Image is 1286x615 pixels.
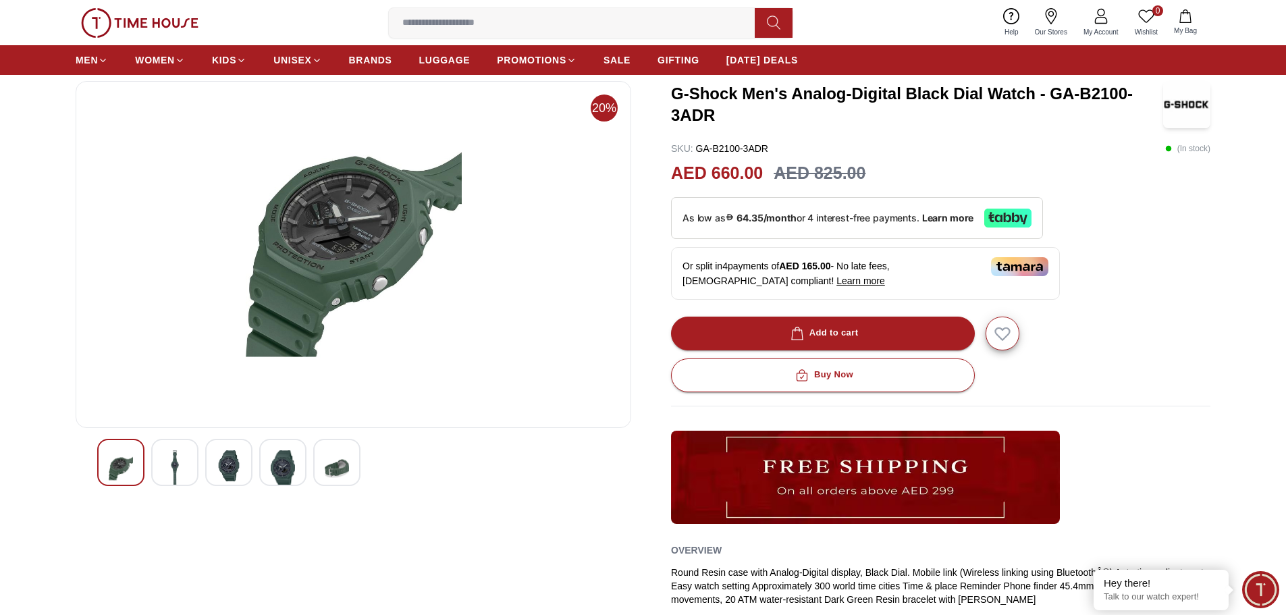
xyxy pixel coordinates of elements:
img: Tamara [991,257,1048,276]
a: SALE [604,48,631,72]
span: LUGGAGE [419,53,471,67]
div: Chat Widget [1242,571,1279,608]
img: G-Shock Men's Analog-Digital Black Dial Watch - GA-B2100-3ADR [87,92,620,417]
span: 0 [1152,5,1163,16]
a: Help [996,5,1027,40]
span: 20% [591,95,618,122]
span: WOMEN [135,53,175,67]
a: WOMEN [135,48,185,72]
a: [DATE] DEALS [726,48,798,72]
h3: AED 825.00 [774,161,865,186]
h2: AED 660.00 [671,161,763,186]
p: ( In stock ) [1165,142,1210,155]
div: Round Resin case with Analog-Digital display, Black Dial. Mobile link (Wireless linking using Blu... [671,566,1210,606]
span: [DATE] DEALS [726,53,798,67]
span: SALE [604,53,631,67]
a: Our Stores [1027,5,1075,40]
img: ... [81,8,198,38]
span: Wishlist [1129,27,1163,37]
span: UNISEX [273,53,311,67]
span: Our Stores [1029,27,1073,37]
img: G-Shock Men's Analog-Digital Black Dial Watch - GA-B2100-3ADR [325,450,349,487]
span: Help [999,27,1024,37]
p: Talk to our watch expert! [1104,591,1218,603]
a: 0Wishlist [1127,5,1166,40]
h3: G-Shock Men's Analog-Digital Black Dial Watch - GA-B2100-3ADR [671,83,1163,126]
div: Or split in 4 payments of - No late fees, [DEMOGRAPHIC_DATA] compliant! [671,247,1060,300]
div: Add to cart [788,325,859,341]
span: PROMOTIONS [497,53,566,67]
div: Hey there! [1104,577,1218,590]
a: KIDS [212,48,246,72]
span: KIDS [212,53,236,67]
img: G-Shock Men's Analog-Digital Black Dial Watch - GA-B2100-3ADR [217,450,241,481]
span: SKU : [671,143,693,154]
a: GIFTING [658,48,699,72]
img: G-Shock Men's Analog-Digital Black Dial Watch - GA-B2100-3ADR [1163,81,1210,128]
a: LUGGAGE [419,48,471,72]
a: UNISEX [273,48,321,72]
span: My Account [1078,27,1124,37]
a: PROMOTIONS [497,48,577,72]
span: MEN [76,53,98,67]
button: Buy Now [671,358,975,392]
h2: Overview [671,540,722,560]
button: Add to cart [671,317,975,350]
img: G-Shock Men's Analog-Digital Black Dial Watch - GA-B2100-3ADR [109,450,133,487]
span: BRANDS [349,53,392,67]
button: My Bag [1166,7,1205,38]
span: My Bag [1169,26,1202,36]
span: GIFTING [658,53,699,67]
img: G-Shock Men's Analog-Digital Black Dial Watch - GA-B2100-3ADR [271,450,295,487]
a: BRANDS [349,48,392,72]
span: Learn more [836,275,885,286]
span: AED 165.00 [779,261,830,271]
div: Buy Now [793,367,853,383]
img: G-Shock Men's Analog-Digital Black Dial Watch - GA-B2100-3ADR [163,450,187,487]
a: MEN [76,48,108,72]
p: GA-B2100-3ADR [671,142,768,155]
img: ... [671,431,1060,524]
